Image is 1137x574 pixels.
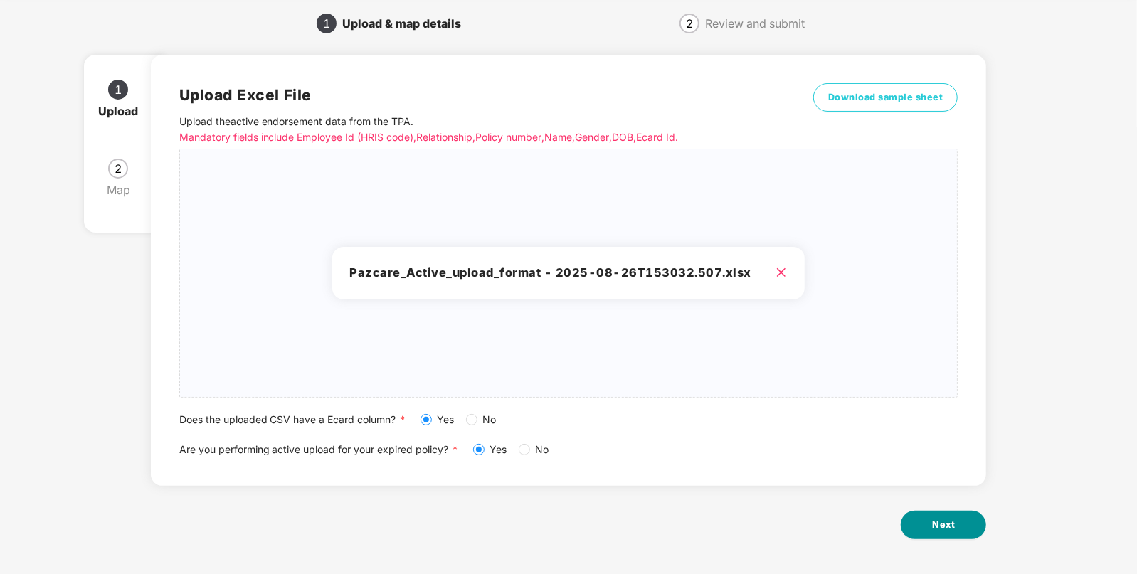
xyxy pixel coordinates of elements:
[530,442,555,457] span: No
[179,114,763,145] p: Upload the active endorsement data from the TPA .
[179,129,763,145] p: Mandatory fields include Employee Id (HRIS code), Relationship, Policy number, Name, Gender, DOB,...
[813,83,958,112] button: Download sample sheet
[179,412,958,427] div: Does the uploaded CSV have a Ecard column?
[705,12,805,35] div: Review and submit
[107,179,142,201] div: Map
[180,149,958,397] span: Pazcare_Active_upload_format - 2025-08-26T153032.507.xlsx close
[901,511,986,539] button: Next
[349,264,787,282] h3: Pazcare_Active_upload_format - 2025-08-26T153032.507.xlsx
[932,518,955,532] span: Next
[485,442,513,457] span: Yes
[776,267,787,278] span: close
[432,412,460,427] span: Yes
[179,442,958,457] div: Are you performing active upload for your expired policy?
[323,18,330,29] span: 1
[342,12,472,35] div: Upload & map details
[686,18,693,29] span: 2
[98,100,149,122] div: Upload
[115,163,122,174] span: 2
[115,84,122,95] span: 1
[477,412,502,427] span: No
[179,83,763,107] h2: Upload Excel File
[828,90,943,105] span: Download sample sheet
